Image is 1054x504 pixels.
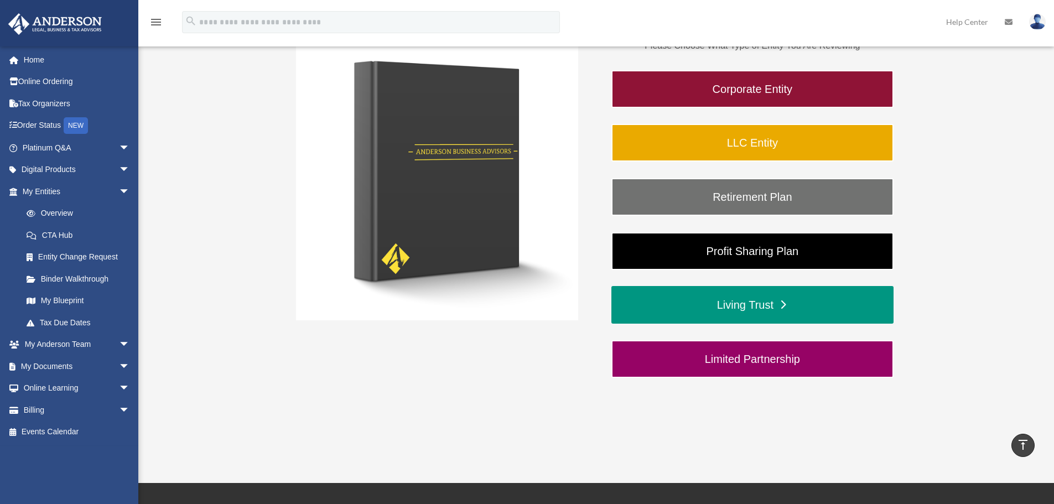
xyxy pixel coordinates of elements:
[8,355,147,377] a: My Documentsarrow_drop_down
[8,159,147,181] a: Digital Productsarrow_drop_down
[119,399,141,422] span: arrow_drop_down
[8,49,147,71] a: Home
[8,92,147,115] a: Tax Organizers
[8,421,147,443] a: Events Calendar
[119,377,141,400] span: arrow_drop_down
[611,70,894,108] a: Corporate Entity
[119,180,141,203] span: arrow_drop_down
[611,178,894,216] a: Retirement Plan
[149,15,163,29] i: menu
[119,355,141,378] span: arrow_drop_down
[119,159,141,181] span: arrow_drop_down
[15,290,147,312] a: My Blueprint
[15,224,147,246] a: CTA Hub
[611,286,894,324] a: Living Trust
[119,334,141,356] span: arrow_drop_down
[611,232,894,270] a: Profit Sharing Plan
[15,202,147,225] a: Overview
[611,340,894,378] a: Limited Partnership
[15,246,147,268] a: Entity Change Request
[8,180,147,202] a: My Entitiesarrow_drop_down
[15,311,147,334] a: Tax Due Dates
[8,137,147,159] a: Platinum Q&Aarrow_drop_down
[185,15,197,27] i: search
[1029,14,1046,30] img: User Pic
[8,115,147,137] a: Order StatusNEW
[8,399,147,421] a: Billingarrow_drop_down
[119,137,141,159] span: arrow_drop_down
[611,124,894,162] a: LLC Entity
[8,334,147,356] a: My Anderson Teamarrow_drop_down
[8,71,147,93] a: Online Ordering
[1011,434,1035,457] a: vertical_align_top
[149,19,163,29] a: menu
[1016,438,1030,451] i: vertical_align_top
[15,268,141,290] a: Binder Walkthrough
[5,13,105,35] img: Anderson Advisors Platinum Portal
[8,377,147,399] a: Online Learningarrow_drop_down
[64,117,88,134] div: NEW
